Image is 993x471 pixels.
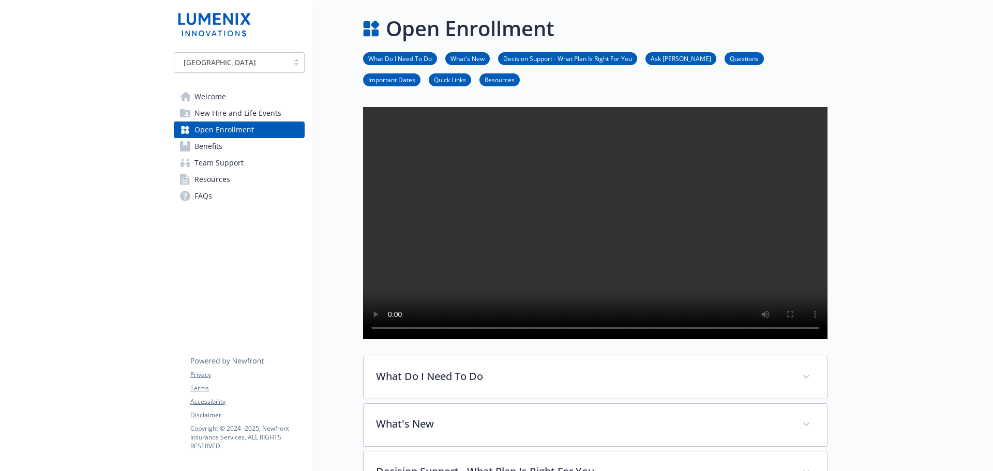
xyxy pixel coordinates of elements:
[386,13,554,44] h1: Open Enrollment
[194,105,281,121] span: New Hire and Life Events
[174,105,305,121] a: New Hire and Life Events
[190,424,304,450] p: Copyright © 2024 - 2025 , Newfront Insurance Services, ALL RIGHTS RESERVED
[363,53,437,63] a: What Do I Need To Do
[174,171,305,188] a: Resources
[376,369,790,384] p: What Do I Need To Do
[479,74,520,84] a: Resources
[190,370,304,379] a: Privacy
[645,53,716,63] a: Ask [PERSON_NAME]
[174,188,305,204] a: FAQs
[190,397,304,406] a: Accessibility
[194,155,244,171] span: Team Support
[364,404,827,446] div: What's New
[190,384,304,393] a: Terms
[725,53,764,63] a: Questions
[429,74,471,84] a: Quick Links
[363,74,420,84] a: Important Dates
[174,155,305,171] a: Team Support
[194,88,226,105] span: Welcome
[179,57,283,68] span: [GEOGRAPHIC_DATA]
[184,57,256,68] span: [GEOGRAPHIC_DATA]
[190,411,304,420] a: Disclaimer
[174,88,305,105] a: Welcome
[194,188,212,204] span: FAQs
[498,53,637,63] a: Decision Support - What Plan Is Right For You
[194,121,254,138] span: Open Enrollment
[174,121,305,138] a: Open Enrollment
[194,171,230,188] span: Resources
[445,53,490,63] a: What's New
[194,138,222,155] span: Benefits
[174,138,305,155] a: Benefits
[376,416,790,432] p: What's New
[364,356,827,399] div: What Do I Need To Do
